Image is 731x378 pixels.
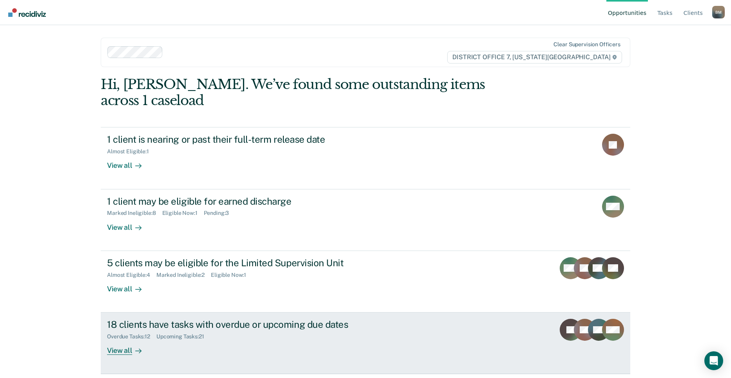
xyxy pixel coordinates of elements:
[712,6,725,18] div: B M
[156,272,211,278] div: Marked Ineligible : 2
[107,340,151,355] div: View all
[101,127,630,189] a: 1 client is nearing or past their full-term release dateAlmost Eligible:1View all
[107,196,382,207] div: 1 client may be eligible for earned discharge
[107,333,156,340] div: Overdue Tasks : 12
[553,41,620,48] div: Clear supervision officers
[101,76,524,109] div: Hi, [PERSON_NAME]. We’ve found some outstanding items across 1 caseload
[107,134,382,145] div: 1 client is nearing or past their full-term release date
[8,8,46,17] img: Recidiviz
[447,51,622,64] span: DISTRICT OFFICE 7, [US_STATE][GEOGRAPHIC_DATA]
[101,313,630,374] a: 18 clients have tasks with overdue or upcoming due datesOverdue Tasks:12Upcoming Tasks:21View all
[204,210,236,216] div: Pending : 3
[107,278,151,293] div: View all
[107,210,162,216] div: Marked Ineligible : 8
[107,155,151,170] div: View all
[162,210,204,216] div: Eligible Now : 1
[107,148,155,155] div: Almost Eligible : 1
[704,351,723,370] div: Open Intercom Messenger
[107,257,382,269] div: 5 clients may be eligible for the Limited Supervision Unit
[101,189,630,251] a: 1 client may be eligible for earned dischargeMarked Ineligible:8Eligible Now:1Pending:3View all
[156,333,210,340] div: Upcoming Tasks : 21
[211,272,252,278] div: Eligible Now : 1
[712,6,725,18] button: Profile dropdown button
[101,251,630,313] a: 5 clients may be eligible for the Limited Supervision UnitAlmost Eligible:4Marked Ineligible:2Eli...
[107,319,382,330] div: 18 clients have tasks with overdue or upcoming due dates
[107,216,151,232] div: View all
[107,272,156,278] div: Almost Eligible : 4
